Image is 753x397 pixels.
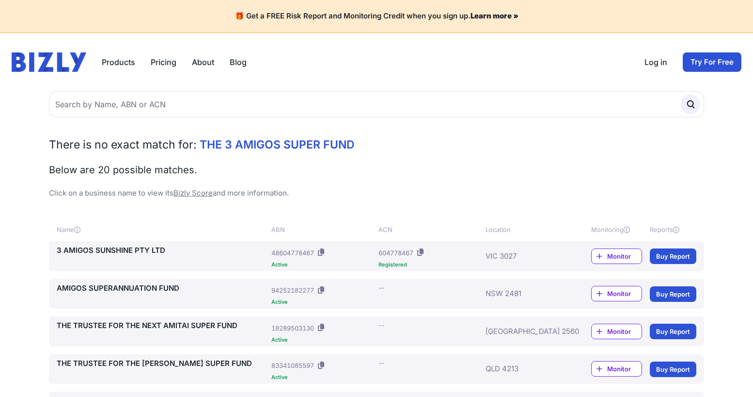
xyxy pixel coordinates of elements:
a: Buy Report [650,324,696,339]
div: Monitoring [591,225,642,234]
a: THE TRUSTEE FOR THE [PERSON_NAME] SUPER FUND [57,358,267,369]
h4: 🎁 Get a FREE Risk Report and Monitoring Credit when you sign up. [12,12,741,21]
a: AMIGOS SUPERANNUATION FUND [57,283,267,294]
div: Name [57,225,267,234]
span: Monitor [607,289,642,298]
a: THE TRUSTEE FOR THE NEXT AMITAI SUPER FUND [57,320,267,331]
div: Reports [650,225,696,234]
div: 48604778467 [271,248,314,258]
a: Try For Free [683,52,741,72]
div: 83341085597 [271,361,314,370]
a: About [192,56,214,68]
span: THE 3 AMIGOS SUPER FUND [200,138,355,151]
div: 18289503130 [271,323,314,333]
a: Bizly Score [173,188,213,198]
a: 3 AMIGOS SUNSHINE PTY LTD [57,245,267,256]
div: Active [271,262,375,267]
a: Blog [230,56,247,68]
div: 604778467 [378,248,413,258]
a: Monitor [591,361,642,377]
input: Search by Name, ABN or ACN [49,91,704,117]
span: Monitor [607,327,642,336]
div: [GEOGRAPHIC_DATA] 2560 [486,320,562,343]
div: -- [378,358,384,368]
a: Log in [644,56,667,68]
div: ABN [271,225,375,234]
a: Learn more » [471,11,518,20]
span: Below are 20 possible matches. [49,164,197,176]
div: Location [486,225,562,234]
a: Buy Report [650,248,696,264]
span: There is no exact match for: [49,138,197,151]
div: ACN [378,225,482,234]
div: Active [271,375,375,380]
div: VIC 3027 [486,245,562,267]
a: Buy Report [650,362,696,377]
div: Active [271,337,375,343]
span: Monitor [607,251,642,261]
div: -- [378,320,384,330]
a: Buy Report [650,286,696,302]
span: Monitor [607,364,642,374]
a: Monitor [591,324,642,339]
div: Active [271,299,375,305]
p: Click on a business name to view its and more information. [49,188,704,199]
a: Monitor [591,286,642,301]
a: Pricing [151,56,176,68]
button: Products [102,56,135,68]
div: Registered [378,262,482,267]
div: NSW 2481 [486,283,562,305]
a: Monitor [591,248,642,264]
div: -- [378,283,384,293]
div: 94252182277 [271,285,314,295]
div: QLD 4213 [486,358,562,380]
